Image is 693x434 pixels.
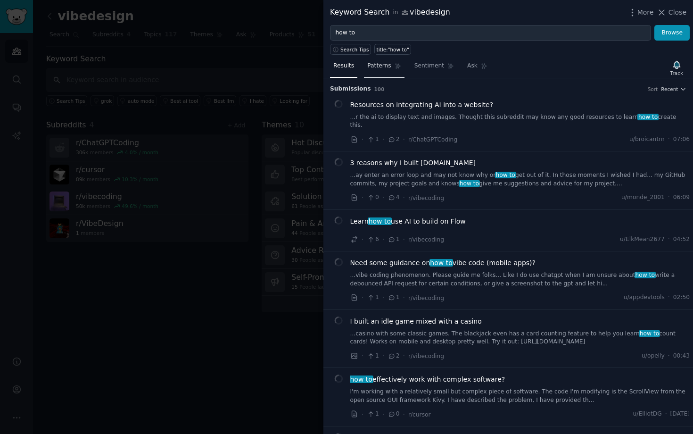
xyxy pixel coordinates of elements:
[382,193,384,203] span: ·
[362,409,363,419] span: ·
[388,193,399,202] span: 4
[340,46,369,53] span: Search Tips
[388,135,399,144] span: 2
[330,58,357,78] a: Results
[350,100,494,110] a: Resources on integrating AI into a website?
[411,58,457,78] a: Sentiment
[367,62,391,70] span: Patterns
[408,353,444,359] span: r/vibecoding
[657,8,686,17] button: Close
[408,195,444,201] span: r/vibecoding
[350,330,690,346] a: ...casino with some classic games. The blackjack even has a card counting feature to help you lea...
[367,352,379,360] span: 1
[403,234,405,244] span: ·
[624,293,665,302] span: u/appdevtools
[459,180,480,187] span: how to
[382,234,384,244] span: ·
[673,135,690,144] span: 07:06
[393,8,398,17] span: in
[635,272,656,278] span: how to
[382,351,384,361] span: ·
[668,352,670,360] span: ·
[668,135,670,144] span: ·
[374,44,411,55] a: title:"how to"
[668,293,670,302] span: ·
[633,410,662,418] span: u/ElliotDG
[377,46,409,53] div: title:"how to"
[648,86,658,92] div: Sort
[495,172,516,178] span: how to
[350,375,505,384] a: how toeffectively work with complex software?
[627,8,654,17] button: More
[350,258,536,268] a: Need some guidance onhow tovibe code (mobile apps)?
[408,295,444,301] span: r/vibecoding
[367,235,379,244] span: 6
[467,62,478,70] span: Ask
[349,376,373,383] span: how to
[639,330,660,337] span: how to
[429,259,454,267] span: how to
[382,409,384,419] span: ·
[668,8,686,17] span: Close
[350,375,505,384] span: effectively work with complex software?
[350,217,466,226] a: Learnhow touse AI to build on Flow
[673,235,690,244] span: 04:52
[350,258,536,268] span: Need some guidance on vibe code (mobile apps)?
[367,293,379,302] span: 1
[621,193,665,202] span: u/monde_2001
[673,352,690,360] span: 00:43
[367,410,379,418] span: 1
[464,58,491,78] a: Ask
[403,409,405,419] span: ·
[382,293,384,303] span: ·
[362,351,363,361] span: ·
[330,25,651,41] input: Try a keyword related to your business
[661,86,686,92] button: Recent
[350,158,476,168] a: 3 reasons why I built [DOMAIN_NAME]
[382,134,384,144] span: ·
[364,58,404,78] a: Patterns
[620,235,665,244] span: u/ElkMean2677
[388,410,399,418] span: 0
[673,293,690,302] span: 02:50
[367,193,379,202] span: 0
[642,352,665,360] span: u/opelly
[668,235,670,244] span: ·
[654,25,690,41] button: Browse
[668,193,670,202] span: ·
[667,58,686,78] button: Track
[362,134,363,144] span: ·
[350,171,690,188] a: ...ay enter an error loop and may not know why orhow toget out of it. In those moments I wished I...
[661,86,678,92] span: Recent
[629,135,665,144] span: u/broicantrn
[403,134,405,144] span: ·
[350,217,466,226] span: Learn use AI to build on Flow
[388,235,399,244] span: 1
[350,113,690,130] a: ...r the ai to display text and images. Thought this subreddit may know any good resources to lea...
[673,193,690,202] span: 06:09
[333,62,354,70] span: Results
[330,85,371,93] span: Submission s
[665,410,667,418] span: ·
[408,136,457,143] span: r/ChatGPTCoding
[388,293,399,302] span: 1
[368,217,392,225] span: how to
[408,236,444,243] span: r/vibecoding
[670,70,683,76] div: Track
[403,193,405,203] span: ·
[362,193,363,203] span: ·
[330,7,450,18] div: Keyword Search vibedesign
[374,86,385,92] span: 100
[362,293,363,303] span: ·
[414,62,444,70] span: Sentiment
[637,114,659,120] span: how to
[350,317,482,326] a: I built an idle game mixed with a casino
[403,293,405,303] span: ·
[367,135,379,144] span: 1
[670,410,690,418] span: [DATE]
[350,271,690,288] a: ...vibe coding phenomenon. Please guide me folks... Like I do use chatgpt when I am unsure abouth...
[408,411,431,418] span: r/cursor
